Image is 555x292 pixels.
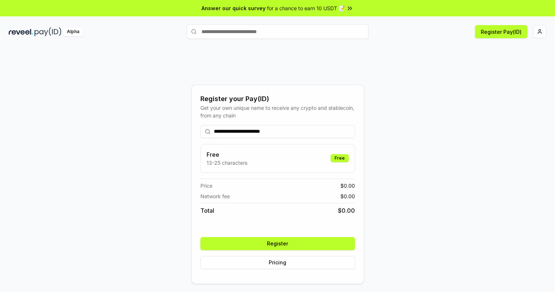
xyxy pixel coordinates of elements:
[207,150,247,159] h3: Free
[200,256,355,269] button: Pricing
[338,206,355,215] span: $ 0.00
[200,104,355,119] div: Get your own unique name to receive any crypto and stablecoin, from any chain
[200,206,214,215] span: Total
[200,192,230,200] span: Network fee
[9,27,33,36] img: reveel_dark
[200,94,355,104] div: Register your Pay(ID)
[331,154,349,162] div: Free
[200,182,212,189] span: Price
[201,4,265,12] span: Answer our quick survey
[267,4,345,12] span: for a chance to earn 10 USDT 📝
[340,182,355,189] span: $ 0.00
[207,159,247,167] p: 13-25 characters
[475,25,527,38] button: Register Pay(ID)
[200,237,355,250] button: Register
[63,27,83,36] div: Alpha
[35,27,61,36] img: pay_id
[340,192,355,200] span: $ 0.00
